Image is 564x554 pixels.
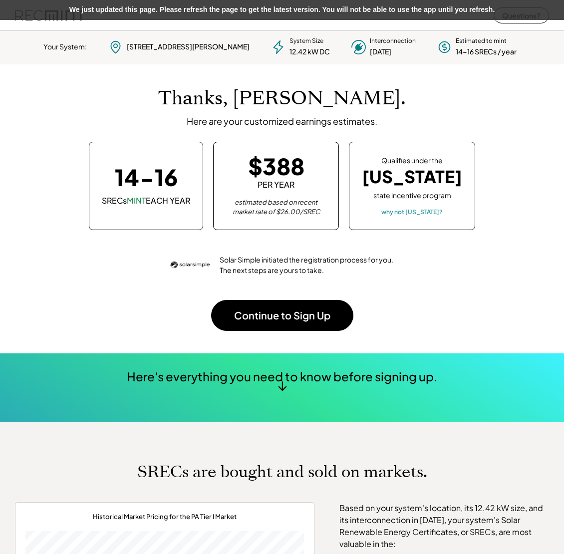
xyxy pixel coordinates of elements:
div: PER YEAR [258,179,294,190]
div: 12.42 kW DC [289,47,330,57]
font: MINT [127,195,146,206]
div: [DATE] [370,47,391,57]
div: [US_STATE] [362,167,462,187]
div: Interconnection [370,37,416,45]
div: 14-16 [115,166,178,188]
img: Logo_Horizontal-Black.png [170,245,210,285]
div: [STREET_ADDRESS][PERSON_NAME] [127,42,250,52]
div: state incentive program [373,189,451,201]
div: Here are your customized earnings estimates. [187,115,377,127]
button: Continue to Sign Up [211,300,353,331]
div: SRECs EACH YEAR [102,195,190,206]
div: ↓ [278,377,287,392]
div: Estimated to mint [456,37,507,45]
div: 14-16 SRECs / year [456,47,517,57]
h1: Thanks, [PERSON_NAME]. [158,87,406,110]
div: Your System: [43,42,87,52]
div: $388 [248,155,304,177]
div: Qualifies under the [381,156,443,166]
div: System Size [289,37,323,45]
h1: SRECs are bought and sold on markets. [137,462,427,482]
div: Here's everything you need to know before signing up. [127,368,438,385]
div: estimated based on recent market rate of $26.00/SREC [226,198,326,217]
div: Based on your system's location, its 12.42 kW size, and its interconnection in [DATE], your syste... [339,502,549,550]
div: Historical Market Pricing for the PA Tier I Market [93,513,237,521]
div: why not [US_STATE]? [381,208,443,216]
div: Solar Simple initiated the registration process for you. The next steps are yours to take. [220,255,394,276]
